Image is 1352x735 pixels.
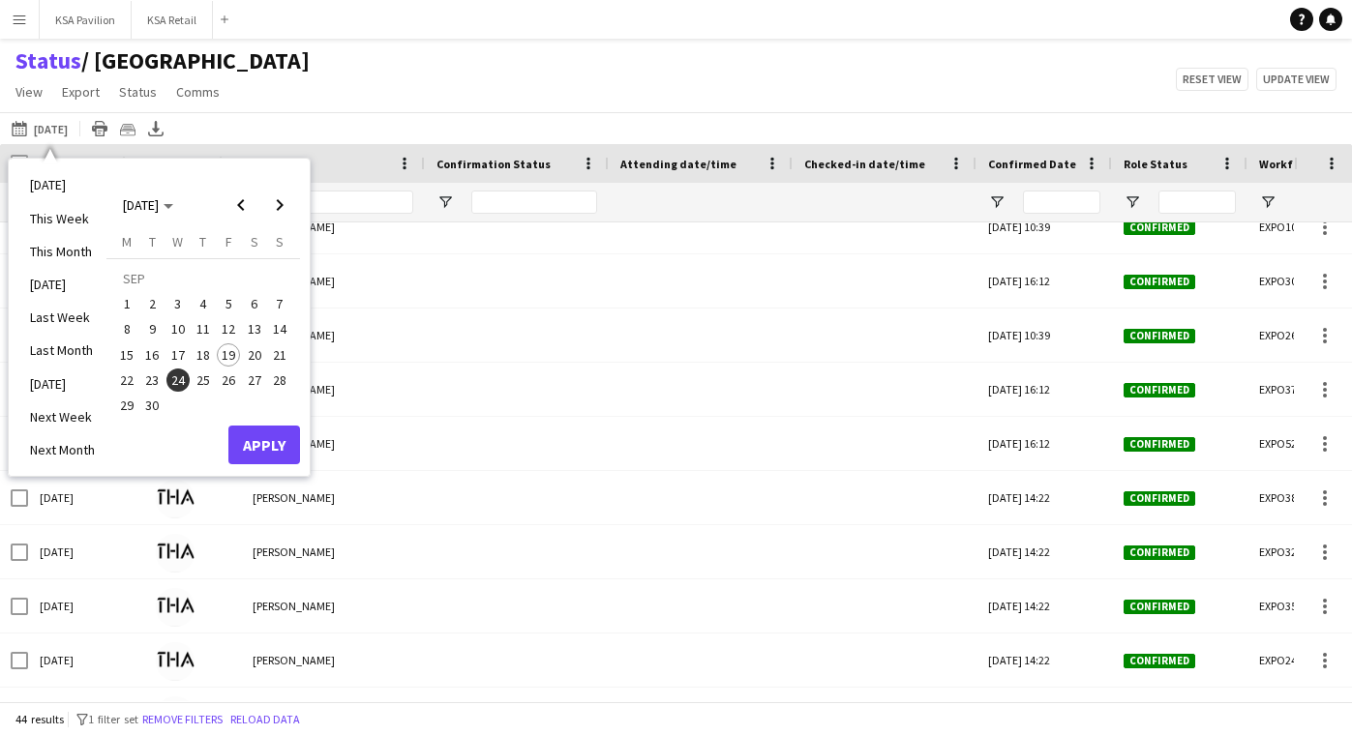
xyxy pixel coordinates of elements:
button: Reload data [226,709,304,730]
span: Confirmed [1124,437,1195,452]
button: 10-09-2025 [165,316,191,341]
button: Remove filters [138,709,226,730]
span: 1 [115,292,138,315]
span: Export [62,83,100,101]
div: [DATE] 14:22 [976,633,1112,687]
button: 28-09-2025 [267,367,292,393]
span: Confirmed Date [988,157,1076,171]
span: 13 [243,318,266,341]
a: Export [54,79,107,104]
a: Status [15,46,81,75]
button: 06-09-2025 [241,291,266,316]
button: Open Filter Menu [436,193,454,211]
span: Comms [176,83,220,101]
li: This Month [18,235,106,268]
span: Confirmed [1124,275,1195,289]
button: 04-09-2025 [191,291,216,316]
div: [DATE] 14:22 [976,579,1112,632]
span: Confirmation Status [436,157,551,171]
button: 24-09-2025 [165,367,191,393]
span: 19 [217,343,240,367]
span: 11 [192,318,215,341]
span: [PERSON_NAME] [253,599,335,613]
button: 11-09-2025 [191,316,216,341]
li: [DATE] [18,367,106,400]
img: Sachiko KATO [156,588,195,627]
span: Photo [156,157,189,171]
app-action-btn: Export XLSX [144,117,167,140]
img: Sagiri KOBAYASHI [156,480,195,518]
button: 23-09-2025 [139,367,165,393]
button: Choose month and year [115,188,181,222]
button: 13-09-2025 [241,316,266,341]
span: T [149,233,156,250]
span: M [122,233,132,250]
button: 12-09-2025 [216,316,241,341]
a: Comms [168,79,227,104]
button: Apply [228,426,300,464]
li: Next Month [18,433,106,466]
span: 27 [243,368,266,392]
button: 15-09-2025 [114,342,139,367]
button: 16-09-2025 [139,342,165,367]
button: 05-09-2025 [216,291,241,316]
li: This Week [18,202,106,235]
button: 01-09-2025 [114,291,139,316]
span: F [225,233,232,250]
span: 20 [243,343,266,367]
span: Confirmed [1124,220,1195,235]
button: 29-09-2025 [114,393,139,418]
button: Update view [1256,68,1337,91]
button: 09-09-2025 [139,316,165,341]
button: [DATE] [8,117,72,140]
input: Confirmation Status Filter Input [471,191,597,214]
span: [PERSON_NAME] [253,653,335,667]
span: 21 [268,343,291,367]
div: [DATE] 16:12 [976,363,1112,416]
img: Kazuha Sumino [156,696,195,735]
a: Status [111,79,165,104]
span: 2 [141,292,165,315]
td: SEP [114,266,292,291]
span: 28 [268,368,291,392]
li: Next Week [18,400,106,433]
button: 19-09-2025 [216,342,241,367]
button: 07-09-2025 [267,291,292,316]
span: 25 [192,368,215,392]
div: [DATE] [28,525,144,578]
button: 30-09-2025 [139,393,165,418]
button: 22-09-2025 [114,367,139,393]
button: KSA Pavilion [40,1,132,39]
span: 16 [141,343,165,367]
span: 12 [217,318,240,341]
span: Confirmed [1124,491,1195,506]
span: Workforce ID [1259,157,1331,171]
button: 03-09-2025 [165,291,191,316]
span: View [15,83,43,101]
span: Attending date/time [620,157,736,171]
app-action-btn: Crew files as ZIP [116,117,139,140]
span: 4 [192,292,215,315]
span: Confirmed [1124,600,1195,614]
span: 7 [268,292,291,315]
li: Last Week [18,301,106,334]
div: [DATE] [28,633,144,687]
span: S [251,233,258,250]
span: S [276,233,284,250]
span: Role Status [1124,157,1187,171]
img: Megumi KOYAMA [156,534,195,573]
button: KSA Retail [132,1,213,39]
span: 8 [115,318,138,341]
button: Reset view [1176,68,1248,91]
button: Open Filter Menu [1124,193,1141,211]
span: Name [253,157,284,171]
button: 20-09-2025 [241,342,266,367]
span: 30 [141,394,165,417]
span: 24 [166,368,190,392]
button: 26-09-2025 [216,367,241,393]
div: [DATE] 16:12 [976,417,1112,470]
span: 9 [141,318,165,341]
input: Confirmed Date Filter Input [1023,191,1100,214]
div: [DATE] 16:12 [976,254,1112,308]
span: 3 [166,292,190,315]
